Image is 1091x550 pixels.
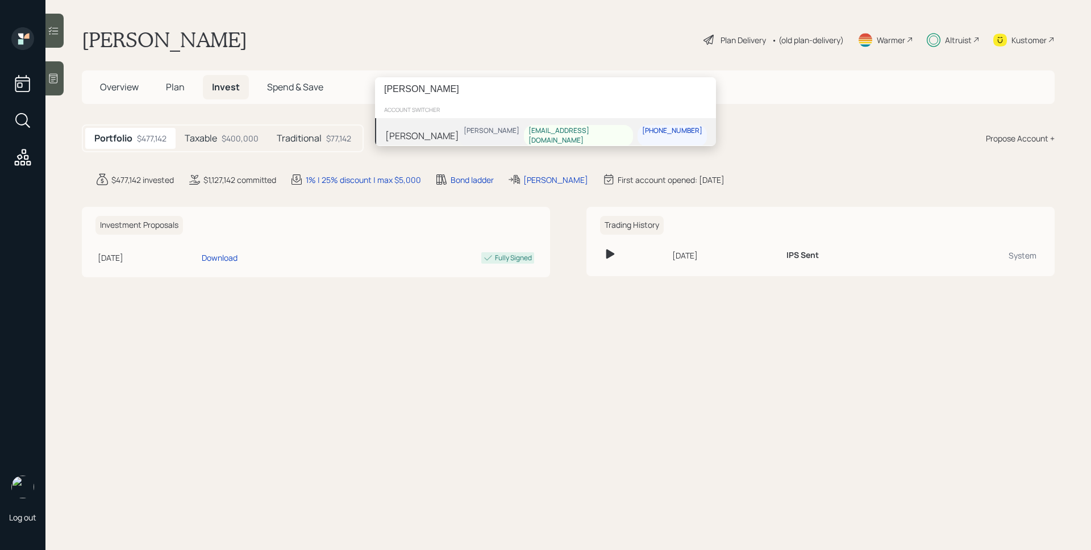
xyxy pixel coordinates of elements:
div: [PHONE_NUMBER] [642,126,702,136]
div: [PERSON_NAME] [464,126,519,136]
div: [EMAIL_ADDRESS][DOMAIN_NAME] [528,126,628,145]
div: [PERSON_NAME] [385,128,459,142]
div: account switcher [375,101,716,118]
input: Type a command or search… [375,77,716,101]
